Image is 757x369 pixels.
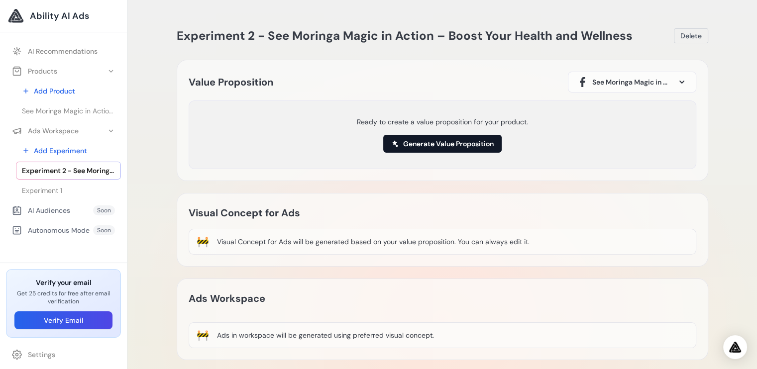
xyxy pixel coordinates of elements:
a: Settings [6,346,121,364]
span: Ability AI Ads [30,9,89,23]
span: Experiment 1 [22,185,62,195]
div: Autonomous Mode [12,225,90,235]
a: Ability AI Ads [8,8,119,24]
div: Open Intercom Messenger [723,335,747,359]
a: Add Product [16,82,121,100]
div: Products [12,66,57,76]
span: Soon [93,225,115,235]
div: 🚧 [197,328,209,342]
div: Visual Concept for Ads will be generated based on your value proposition. You can always edit it. [217,237,530,247]
a: AI Recommendations [6,42,121,60]
button: Verify Email [14,311,112,329]
a: Add Experiment [16,142,121,160]
span: Experiment 2 - See Moringa Magic in Action – Boost Your Health and Wellness [22,166,115,176]
div: Ads Workspace [12,126,79,136]
h2: Value Proposition [189,74,273,90]
span: See Moringa Magic in Action – Boost Your Health and Wellness [592,77,672,87]
div: AI Audiences [12,205,70,215]
span: See Moringa Magic in Action – Boost Your Health and Wellness [22,106,115,116]
span: Experiment 2 - See Moringa Magic in Action – Boost Your Health and Wellness [177,28,633,43]
button: Ads Workspace [6,122,121,140]
h2: Ads Workspace [189,290,265,306]
div: 🚧 [197,235,209,249]
p: Get 25 credits for free after email verification [14,289,112,305]
button: See Moringa Magic in Action – Boost Your Health and Wellness [568,72,696,92]
button: Delete [674,28,708,43]
button: Products [6,62,121,80]
span: Delete [680,31,702,41]
a: See Moringa Magic in Action – Boost Your Health and Wellness [16,102,121,120]
a: Experiment 2 - See Moringa Magic in Action – Boost Your Health and Wellness [16,162,121,180]
button: Generate Value Proposition [383,135,502,153]
p: Ready to create a value proposition for your product. [357,117,528,127]
h2: Visual Concept for Ads [189,205,442,221]
a: Experiment 1 [16,182,121,199]
div: Ads in workspace will be generated using preferred visual concept. [217,330,434,340]
span: Soon [93,205,115,215]
h3: Verify your email [14,277,112,287]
